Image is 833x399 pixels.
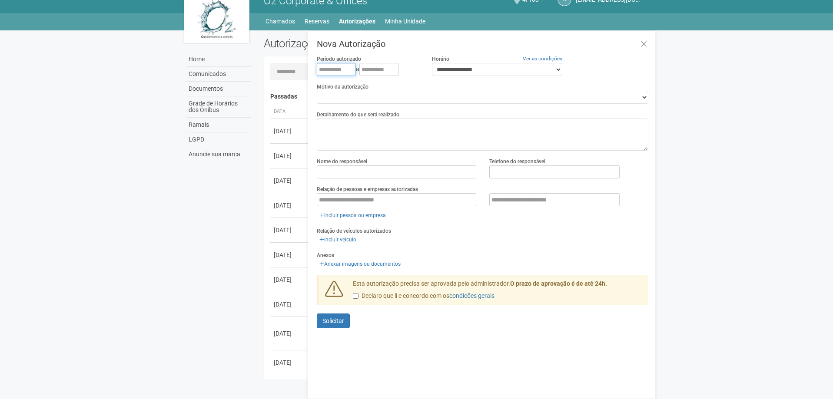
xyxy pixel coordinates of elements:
[449,292,494,299] a: condições gerais
[186,147,251,162] a: Anuncie sua marca
[186,67,251,82] a: Comunicados
[270,105,309,119] th: Data
[265,15,295,27] a: Chamados
[317,40,648,48] h3: Nova Autorização
[270,93,643,100] h4: Passadas
[489,158,545,165] label: Telefone do responsável
[274,358,306,367] div: [DATE]
[432,55,449,63] label: Horário
[317,55,361,63] label: Período autorizado
[510,280,607,287] strong: O prazo de aprovação é de até 24h.
[186,118,251,132] a: Ramais
[317,63,418,76] div: a
[353,292,494,300] label: Declaro que li e concordo com os
[274,226,306,234] div: [DATE]
[317,251,334,259] label: Anexos
[339,15,375,27] a: Autorizações
[317,259,403,269] a: Anexar imagens ou documentos
[346,280,649,305] div: Esta autorização precisa ser aprovada pelo administrador.
[317,227,391,235] label: Relação de veículos autorizados
[186,132,251,147] a: LGPD
[186,52,251,67] a: Home
[305,15,329,27] a: Reservas
[322,317,344,324] span: Solicitar
[274,201,306,210] div: [DATE]
[317,235,359,244] a: Incluir veículo
[274,300,306,309] div: [DATE]
[523,56,562,62] a: Ver as condições
[317,83,368,91] label: Motivo da autorização
[186,96,251,118] a: Grade de Horários dos Ônibus
[317,211,388,220] a: Incluir pessoa ou empresa
[274,275,306,284] div: [DATE]
[274,176,306,185] div: [DATE]
[274,127,306,135] div: [DATE]
[274,251,306,259] div: [DATE]
[186,82,251,96] a: Documentos
[274,329,306,338] div: [DATE]
[385,15,425,27] a: Minha Unidade
[317,158,367,165] label: Nome do responsável
[317,111,399,119] label: Detalhamento do que será realizado
[353,293,358,299] input: Declaro que li e concordo com oscondições gerais
[264,37,450,50] h2: Autorizações
[317,185,418,193] label: Relação de pessoas e empresas autorizadas
[317,313,350,328] button: Solicitar
[274,152,306,160] div: [DATE]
